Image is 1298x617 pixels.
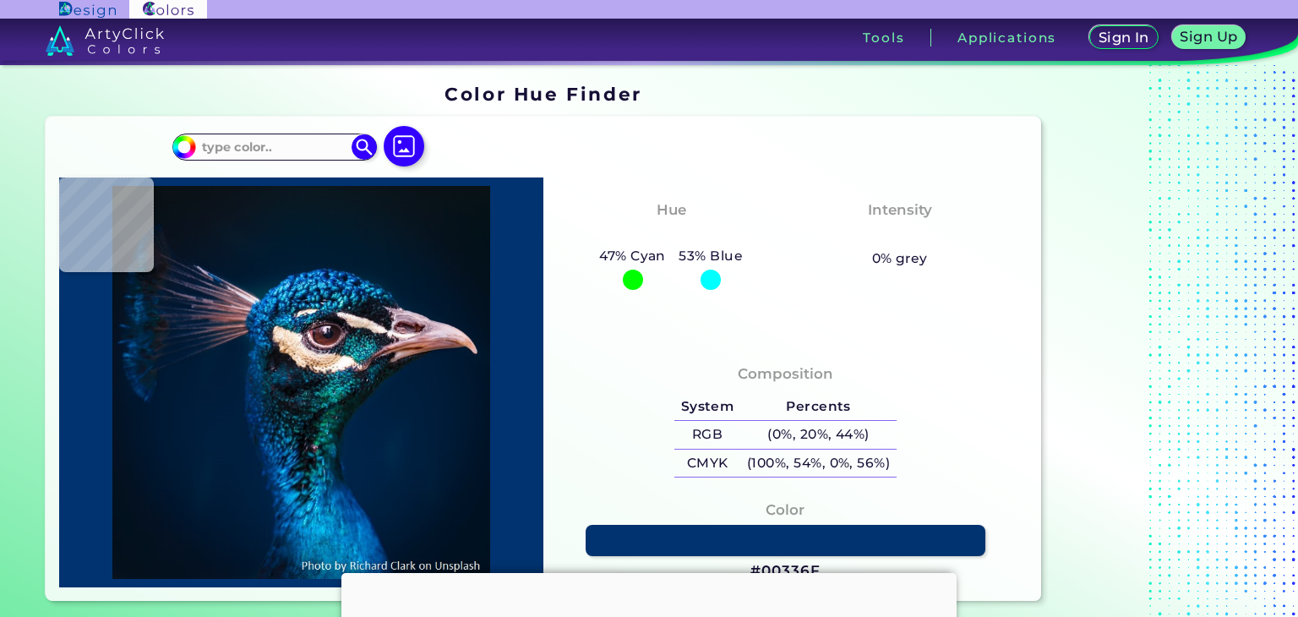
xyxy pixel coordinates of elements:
h5: 0% grey [872,248,928,270]
a: Sign In [1088,25,1160,50]
h3: #00336F [750,561,820,582]
h4: Composition [738,362,833,386]
h5: Sign Up [1179,30,1240,44]
iframe: Advertisement [1048,77,1259,607]
h5: CMYK [674,450,740,478]
h4: Color [766,498,804,522]
h3: Vibrant [863,225,936,245]
img: icon picture [384,126,424,167]
h1: Color Hue Finder [444,81,641,106]
h5: Percents [740,393,897,421]
h5: (0%, 20%, 44%) [740,421,897,449]
img: img_pavlin.jpg [68,186,535,579]
h3: Applications [957,31,1056,44]
h5: 53% Blue [673,245,750,267]
h5: 47% Cyan [592,245,672,267]
img: logo_artyclick_colors_white.svg [46,25,165,56]
h5: RGB [674,421,740,449]
img: icon search [352,134,377,160]
h3: Cyan-Blue [624,225,719,245]
img: ArtyClick Design logo [59,2,116,18]
input: type color.. [196,136,353,159]
h5: Sign In [1097,30,1150,45]
h5: System [674,393,740,421]
h4: Intensity [868,198,932,222]
h5: (100%, 54%, 0%, 56%) [740,450,897,478]
h3: Tools [863,31,904,44]
a: Sign Up [1170,25,1247,50]
h4: Hue [657,198,686,222]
